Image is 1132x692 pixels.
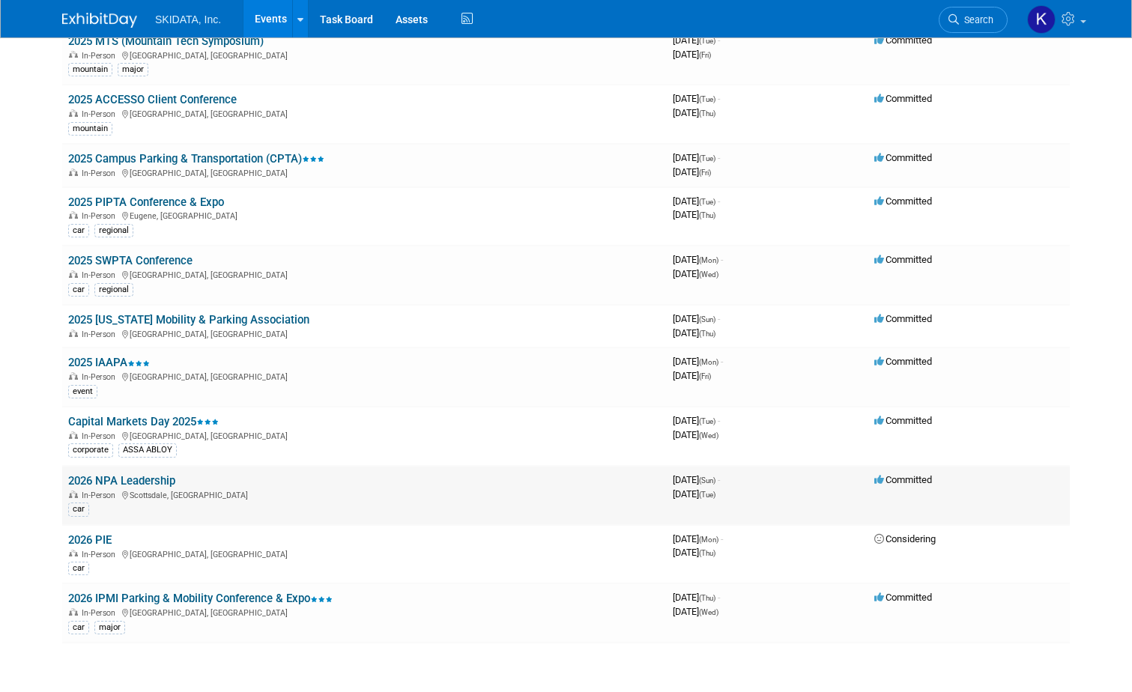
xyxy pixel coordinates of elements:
a: 2025 ACCESSO Client Conference [68,93,237,106]
span: (Tue) [699,491,715,499]
a: 2025 Campus Parking & Transportation (CPTA) [68,152,324,166]
span: (Thu) [699,109,715,118]
span: (Wed) [699,431,718,440]
span: - [721,356,723,367]
span: - [718,34,720,46]
div: [GEOGRAPHIC_DATA], [GEOGRAPHIC_DATA] [68,429,661,441]
span: [DATE] [673,488,715,500]
div: [GEOGRAPHIC_DATA], [GEOGRAPHIC_DATA] [68,49,661,61]
span: In-Person [82,608,120,618]
div: event [68,385,97,398]
a: 2025 MTS (Mountain Tech Symposium) [68,34,264,48]
span: (Sun) [699,315,715,324]
span: (Sun) [699,476,715,485]
img: In-Person Event [69,550,78,557]
span: - [718,474,720,485]
span: Committed [874,152,932,163]
span: - [718,195,720,207]
a: 2025 IAAPA [68,356,150,369]
span: In-Person [82,550,120,559]
img: In-Person Event [69,372,78,380]
div: [GEOGRAPHIC_DATA], [GEOGRAPHIC_DATA] [68,268,661,280]
span: Committed [874,34,932,46]
div: [GEOGRAPHIC_DATA], [GEOGRAPHIC_DATA] [68,327,661,339]
div: [GEOGRAPHIC_DATA], [GEOGRAPHIC_DATA] [68,606,661,618]
span: (Thu) [699,330,715,338]
span: - [721,254,723,265]
div: car [68,224,89,237]
span: Committed [874,254,932,265]
div: car [68,562,89,575]
span: (Mon) [699,256,718,264]
span: (Fri) [699,372,711,380]
img: ExhibitDay [62,13,137,28]
span: In-Person [82,491,120,500]
span: [DATE] [673,107,715,118]
span: (Tue) [699,37,715,45]
img: In-Person Event [69,51,78,58]
span: In-Person [82,330,120,339]
span: (Tue) [699,417,715,425]
a: 2025 [US_STATE] Mobility & Parking Association [68,313,309,327]
span: Considering [874,533,936,544]
span: [DATE] [673,327,715,339]
a: 2025 PIPTA Conference & Expo [68,195,224,209]
span: - [718,93,720,104]
span: SKIDATA, Inc. [155,13,221,25]
a: 2026 IPMI Parking & Mobility Conference & Expo [68,592,333,605]
span: (Thu) [699,594,715,602]
span: [DATE] [673,606,718,617]
span: [DATE] [673,474,720,485]
span: - [721,533,723,544]
img: In-Person Event [69,109,78,117]
div: major [94,621,125,634]
div: regional [94,224,133,237]
div: car [68,503,89,516]
span: In-Person [82,109,120,119]
span: [DATE] [673,268,718,279]
span: [DATE] [673,547,715,558]
span: Committed [874,195,932,207]
div: [GEOGRAPHIC_DATA], [GEOGRAPHIC_DATA] [68,370,661,382]
div: car [68,283,89,297]
img: In-Person Event [69,330,78,337]
span: In-Person [82,51,120,61]
span: Committed [874,93,932,104]
span: [DATE] [673,93,720,104]
div: major [118,63,148,76]
div: [GEOGRAPHIC_DATA], [GEOGRAPHIC_DATA] [68,166,661,178]
img: Kim Masoner [1027,5,1056,34]
span: [DATE] [673,254,723,265]
div: corporate [68,443,113,457]
span: (Thu) [699,211,715,219]
span: In-Person [82,270,120,280]
span: [DATE] [673,415,720,426]
img: In-Person Event [69,169,78,176]
img: In-Person Event [69,491,78,498]
span: [DATE] [673,209,715,220]
span: Committed [874,415,932,426]
span: Search [959,14,993,25]
div: Scottsdale, [GEOGRAPHIC_DATA] [68,488,661,500]
img: In-Person Event [69,431,78,439]
span: (Tue) [699,154,715,163]
span: [DATE] [673,152,720,163]
img: In-Person Event [69,608,78,616]
span: (Tue) [699,95,715,103]
a: Capital Markets Day 2025 [68,415,219,428]
div: [GEOGRAPHIC_DATA], [GEOGRAPHIC_DATA] [68,107,661,119]
a: 2025 SWPTA Conference [68,254,193,267]
div: Eugene, [GEOGRAPHIC_DATA] [68,209,661,221]
span: - [718,415,720,426]
span: [DATE] [673,313,720,324]
span: Committed [874,356,932,367]
div: mountain [68,63,112,76]
span: [DATE] [673,429,718,440]
span: [DATE] [673,34,720,46]
img: In-Person Event [69,211,78,219]
span: Committed [874,592,932,603]
span: [DATE] [673,533,723,544]
span: - [718,313,720,324]
a: 2026 PIE [68,533,112,547]
img: In-Person Event [69,270,78,278]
